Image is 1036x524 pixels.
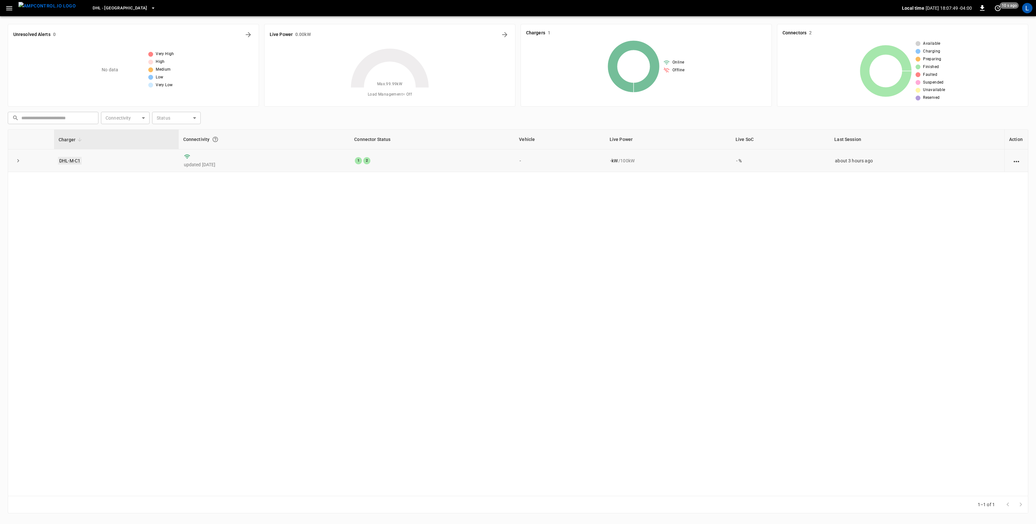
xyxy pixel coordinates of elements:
[514,130,605,149] th: Vehicle
[368,91,412,98] span: Load Management = Off
[156,74,163,81] span: Low
[270,31,293,38] h6: Live Power
[672,67,685,74] span: Offline
[548,29,550,37] h6: 1
[13,156,23,166] button: expand row
[500,29,510,40] button: Energy Overview
[830,149,1004,172] td: about 3 hours ago
[1022,3,1032,13] div: profile-icon
[1012,157,1020,164] div: action cell options
[978,501,995,508] p: 1–1 of 1
[183,134,345,145] div: Connectivity
[350,130,514,149] th: Connector Status
[993,3,1003,13] button: set refresh interval
[209,134,221,145] button: Connection between the charger and our software.
[926,5,972,11] p: [DATE] 18:07:49 -04:00
[923,72,937,78] span: Faulted
[902,5,924,11] p: Local time
[610,157,726,164] div: / 100 kW
[1004,130,1028,149] th: Action
[13,31,51,38] h6: Unresolved Alerts
[156,59,165,65] span: High
[90,2,158,15] button: DHL - [GEOGRAPHIC_DATA]
[923,41,940,47] span: Available
[59,136,84,144] span: Charger
[156,82,173,88] span: Very Low
[605,130,731,149] th: Live Power
[514,149,605,172] td: -
[53,31,56,38] h6: 0
[731,149,830,172] td: - %
[923,79,944,86] span: Suspended
[102,66,118,73] p: No data
[184,161,345,168] p: updated [DATE]
[526,29,545,37] h6: Chargers
[923,56,941,63] span: Preparing
[295,31,311,38] h6: 0.00 kW
[18,2,76,10] img: ampcontrol.io logo
[363,157,370,164] div: 2
[923,64,939,70] span: Finished
[156,51,174,57] span: Very High
[809,29,812,37] h6: 2
[731,130,830,149] th: Live SoC
[830,130,1004,149] th: Last Session
[377,81,402,87] span: Max. 99.99 kW
[783,29,806,37] h6: Connectors
[610,157,618,164] p: - kW
[923,95,940,101] span: Reserved
[672,59,684,66] span: Online
[93,5,147,12] span: DHL - [GEOGRAPHIC_DATA]
[243,29,253,40] button: All Alerts
[58,157,82,165] a: DHL-M-C1
[923,48,940,55] span: Charging
[923,87,945,93] span: Unavailable
[156,66,171,73] span: Medium
[1000,2,1019,9] span: 10 s ago
[355,157,362,164] div: 1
